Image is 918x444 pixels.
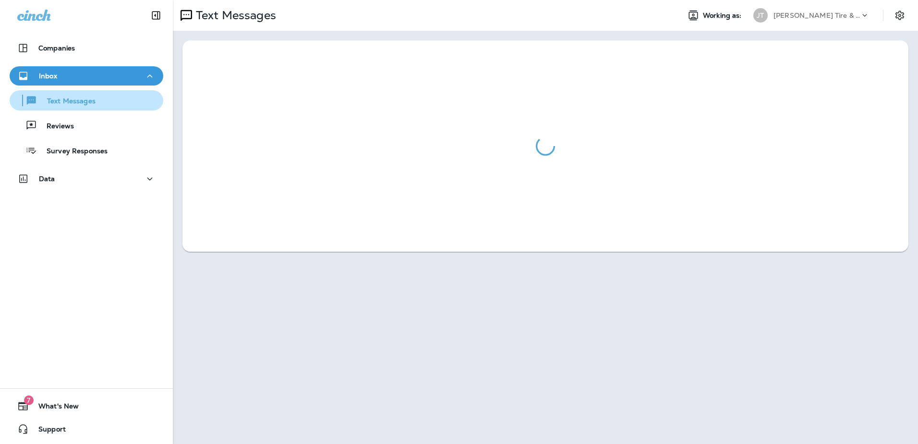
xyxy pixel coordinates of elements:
p: Reviews [37,122,74,131]
p: Survey Responses [37,147,108,156]
button: Inbox [10,66,163,86]
button: Data [10,169,163,188]
button: Survey Responses [10,140,163,160]
span: Support [29,425,66,437]
button: Support [10,419,163,439]
div: JT [753,8,768,23]
span: 7 [24,395,34,405]
p: Companies [38,44,75,52]
span: Working as: [703,12,744,20]
p: Text Messages [37,97,96,106]
p: [PERSON_NAME] Tire & Auto [773,12,860,19]
span: What's New [29,402,79,414]
p: Inbox [39,72,57,80]
button: Collapse Sidebar [143,6,169,25]
button: 7What's New [10,396,163,416]
button: Text Messages [10,90,163,111]
p: Data [39,175,55,183]
button: Reviews [10,115,163,136]
p: Text Messages [192,8,276,23]
button: Companies [10,38,163,58]
button: Settings [891,7,908,24]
